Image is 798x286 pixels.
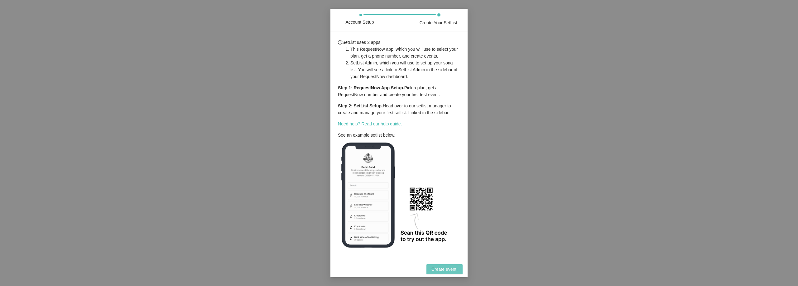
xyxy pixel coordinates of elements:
[354,85,404,90] b: RequestNow App Setup.
[420,19,457,26] div: Create Your SetList
[338,39,460,80] p: SetList uses 2 apps
[431,266,458,273] span: Create event!
[338,40,342,45] span: info-circle
[338,121,402,126] a: Need help? Read our help guide.
[426,264,463,274] button: Create event!
[338,138,463,253] img: setlist_example.png
[350,59,460,80] li: SetList Admin, which you will use to set up your song list. You will see a link to SetList Admin ...
[338,85,353,90] b: Step 1:
[354,103,383,108] b: SetList Setup.
[345,19,374,26] div: Account Setup
[350,46,460,59] li: This RequestNow app, which you will use to select your plan, get a phone number, and create events.
[338,102,460,116] p: Head over to our setlist manager to create and manage your first setlist. Linked in the sidebar.
[338,103,353,108] b: Step 2:
[338,84,460,98] p: Pick a plan, get a RequestNow number and create your first test event.
[338,39,460,253] div: See an example setlist below.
